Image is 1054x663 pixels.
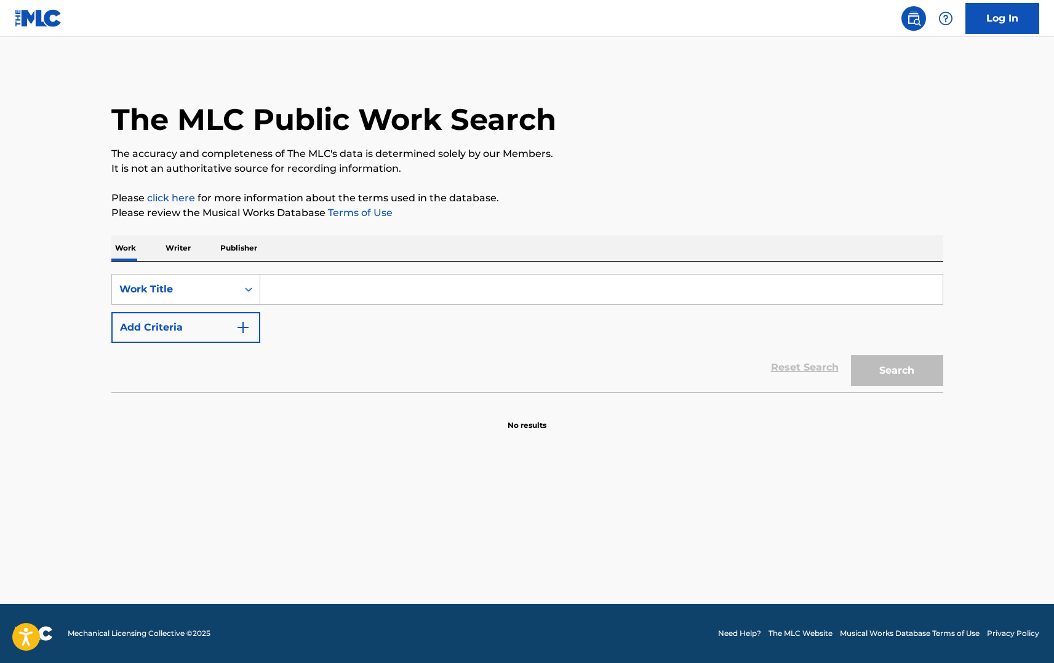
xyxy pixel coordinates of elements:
a: Musical Works Database Terms of Use [840,628,980,639]
h1: The MLC Public Work Search [111,101,556,138]
form: Search Form [111,274,943,392]
p: Writer [162,235,194,261]
div: Help [933,6,958,31]
span: Mechanical Licensing Collective © 2025 [68,628,210,639]
img: help [938,11,953,26]
p: Publisher [217,235,261,261]
img: MLC Logo [15,9,62,27]
a: Need Help? [718,628,761,639]
p: It is not an authoritative source for recording information. [111,161,943,176]
p: The accuracy and completeness of The MLC's data is determined solely by our Members. [111,147,943,161]
p: Work [111,235,140,261]
div: Work Title [119,282,230,297]
a: click here [147,192,195,204]
img: search [906,11,921,26]
iframe: Chat Widget [992,604,1054,663]
img: 9d2ae6d4665cec9f34b9.svg [236,320,250,335]
a: Terms of Use [325,207,393,219]
p: Please for more information about the terms used in the database. [111,191,943,206]
p: No results [508,405,546,431]
a: Privacy Policy [987,628,1039,639]
a: The MLC Website [769,628,832,639]
a: Log In [965,3,1039,34]
a: Public Search [901,6,926,31]
button: Add Criteria [111,312,260,343]
img: logo [15,626,53,641]
p: Please review the Musical Works Database [111,206,943,220]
